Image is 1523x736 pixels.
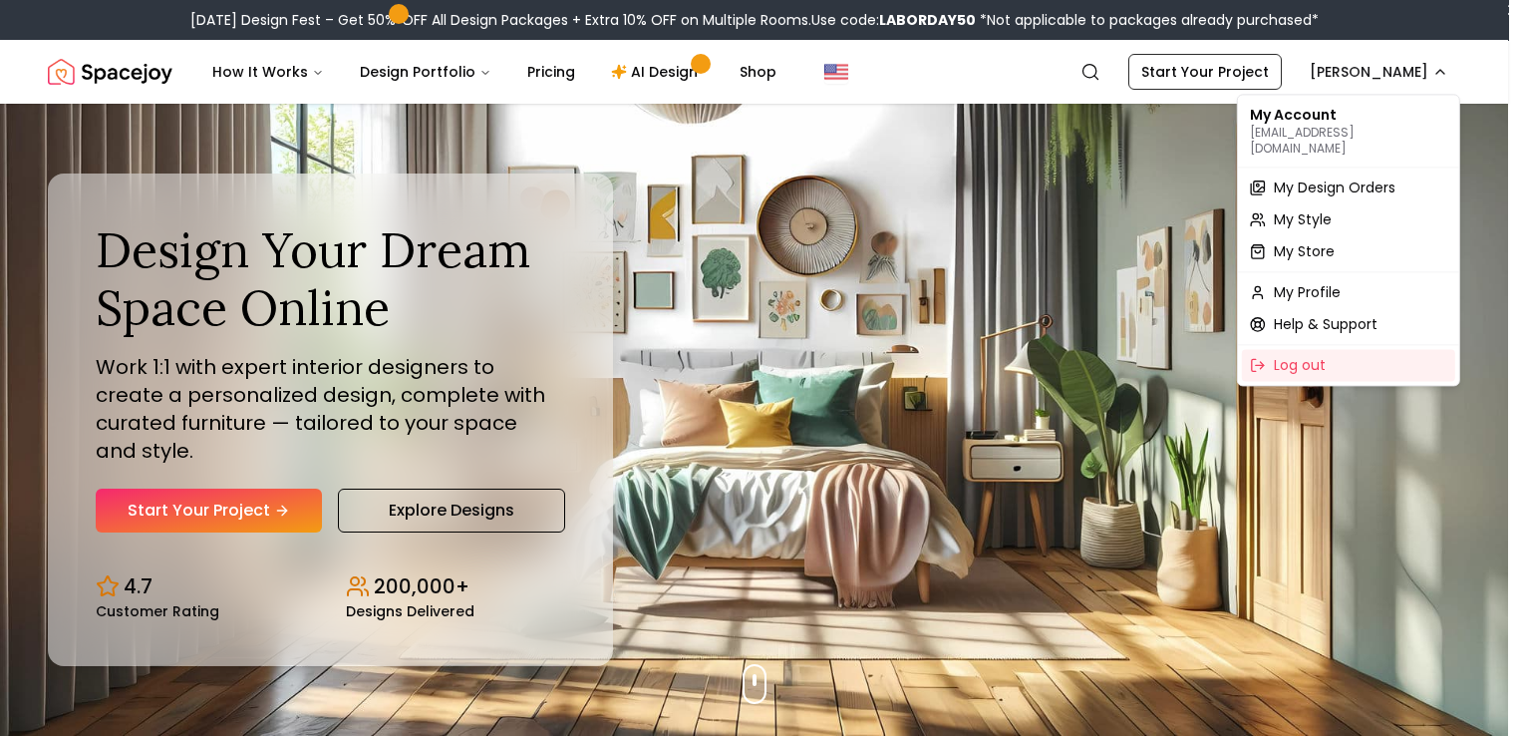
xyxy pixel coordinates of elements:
[1274,282,1341,302] span: My Profile
[1242,308,1455,340] a: Help & Support
[1274,314,1377,334] span: Help & Support
[1274,241,1335,261] span: My Store
[1242,235,1455,267] a: My Store
[1274,355,1326,375] span: Log out
[1242,203,1455,235] a: My Style
[1242,172,1455,203] a: My Design Orders
[1274,209,1332,229] span: My Style
[1242,276,1455,308] a: My Profile
[1237,94,1460,386] div: [PERSON_NAME]
[1274,178,1395,197] span: My Design Orders
[1242,99,1455,163] div: My Account
[1250,125,1447,157] p: [EMAIL_ADDRESS][DOMAIN_NAME]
